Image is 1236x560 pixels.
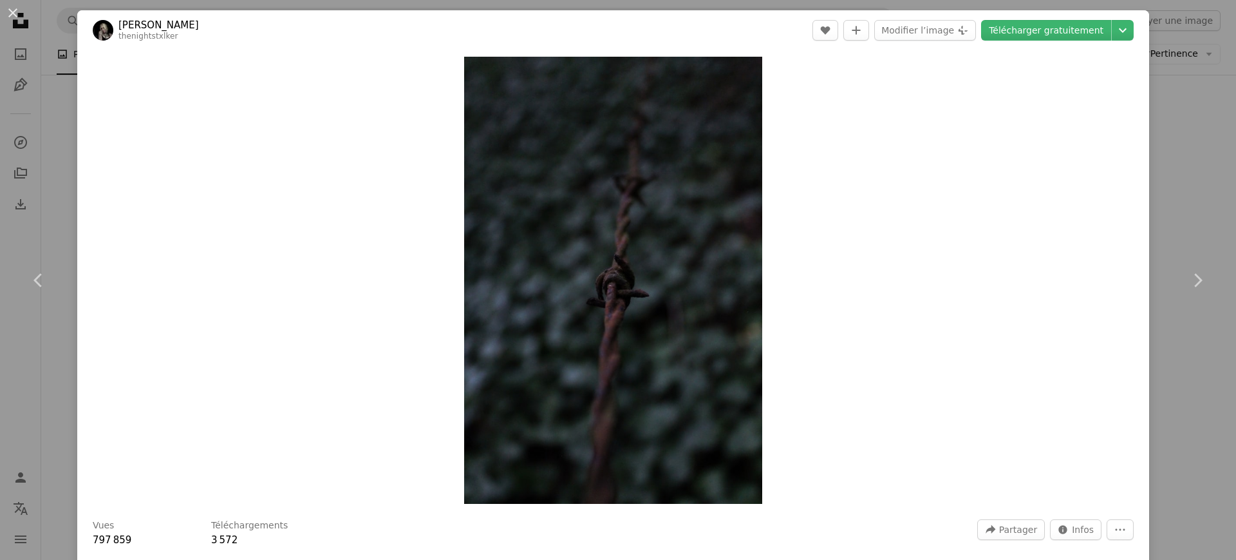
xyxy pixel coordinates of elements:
span: 797 859 [93,534,131,546]
button: Choisissez la taille de téléchargement [1112,20,1134,41]
a: Suivant [1159,218,1236,342]
button: J’aime [812,20,838,41]
button: Plus d’actions [1107,519,1134,540]
img: Accéder au profil de Tamara Gore [93,20,113,41]
span: 3 572 [211,534,238,546]
button: Statistiques de cette image [1050,519,1101,540]
h3: Vues [93,519,114,532]
span: Partager [999,520,1037,539]
button: Ajouter à la collection [843,20,869,41]
img: fil de fer barbelé rouillé [464,57,762,504]
a: thenightstxlker [118,32,178,41]
button: Partager cette image [977,519,1045,540]
button: Modifier l’image [874,20,976,41]
h3: Téléchargements [211,519,288,532]
button: Zoom sur cette image [464,57,762,504]
span: Infos [1072,520,1094,539]
a: [PERSON_NAME] [118,19,199,32]
a: Télécharger gratuitement [981,20,1111,41]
